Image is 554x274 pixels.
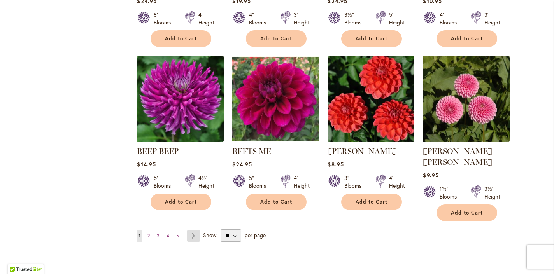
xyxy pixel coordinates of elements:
span: 2 [147,233,150,239]
div: 3" Blooms [344,174,366,190]
a: BEETS ME [232,147,271,156]
span: Add to Cart [260,35,292,42]
span: per page [245,231,266,239]
button: Add to Cart [151,30,211,47]
a: 2 [146,230,152,242]
span: Add to Cart [451,209,483,216]
span: $8.95 [328,161,344,168]
div: 5' Height [389,11,405,26]
span: $9.95 [423,171,438,179]
span: Add to Cart [165,35,197,42]
img: BETTY ANNE [423,56,510,142]
div: 3½' Height [484,185,500,201]
a: 5 [174,230,181,242]
div: 3½" Blooms [344,11,366,26]
span: Add to Cart [260,199,292,205]
span: $14.95 [137,161,156,168]
button: Add to Cart [437,30,497,47]
button: Add to Cart [246,30,307,47]
span: 1 [138,233,140,239]
span: Add to Cart [451,35,483,42]
iframe: Launch Accessibility Center [6,246,28,268]
span: 4 [167,233,169,239]
a: 4 [165,230,171,242]
div: 5" Blooms [154,174,175,190]
span: $24.95 [232,161,252,168]
div: 4' Height [294,174,310,190]
span: Add to Cart [356,35,387,42]
a: BEEP BEEP [137,147,179,156]
a: BEETS ME [232,136,319,144]
div: 3' Height [484,11,500,26]
div: 4" Blooms [440,11,461,26]
a: 3 [155,230,161,242]
a: [PERSON_NAME] [328,147,397,156]
a: [PERSON_NAME] [PERSON_NAME] [423,147,492,167]
span: Show [203,231,216,239]
div: 1½" Blooms [440,185,461,201]
span: 3 [157,233,160,239]
button: Add to Cart [437,204,497,221]
a: BEEP BEEP [137,136,224,144]
span: 5 [176,233,179,239]
span: Add to Cart [165,199,197,205]
img: BEEP BEEP [137,56,224,142]
div: 4" Blooms [249,11,271,26]
div: 5" Blooms [249,174,271,190]
button: Add to Cart [341,30,402,47]
button: Add to Cart [341,194,402,210]
img: BENJAMIN MATTHEW [328,56,414,142]
div: 4' Height [198,11,214,26]
div: 4½' Height [198,174,214,190]
a: BENJAMIN MATTHEW [328,136,414,144]
img: BEETS ME [232,56,319,142]
button: Add to Cart [246,194,307,210]
div: 3' Height [294,11,310,26]
div: 4' Height [389,174,405,190]
span: Add to Cart [356,199,387,205]
div: 8" Blooms [154,11,175,26]
button: Add to Cart [151,194,211,210]
a: BETTY ANNE [423,136,510,144]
